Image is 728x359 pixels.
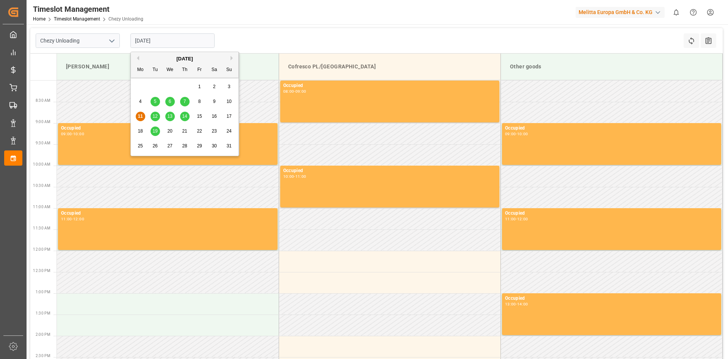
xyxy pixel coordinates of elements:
span: 20 [167,128,172,134]
div: Choose Saturday, August 2nd, 2025 [210,82,219,92]
div: 12:00 [73,217,84,221]
div: - [294,175,295,178]
span: 10:30 AM [33,183,50,188]
div: Choose Tuesday, August 12th, 2025 [151,112,160,121]
div: month 2025-08 [133,79,237,153]
input: DD-MM-YYYY [130,33,215,48]
span: 19 [152,128,157,134]
div: Choose Tuesday, August 5th, 2025 [151,97,160,106]
span: 18 [138,128,143,134]
div: - [72,132,73,136]
div: Choose Tuesday, August 19th, 2025 [151,127,160,136]
div: Choose Friday, August 1st, 2025 [195,82,204,92]
div: Choose Sunday, August 24th, 2025 [224,127,234,136]
span: 9:30 AM [36,141,50,145]
span: 11:00 AM [33,205,50,209]
div: [PERSON_NAME] [63,60,273,74]
div: Choose Thursday, August 14th, 2025 [180,112,190,121]
span: 17 [226,114,231,119]
div: 12:00 [517,217,528,221]
span: 22 [197,128,202,134]
div: Occupied [61,210,275,217]
div: Choose Wednesday, August 20th, 2025 [165,127,175,136]
span: 25 [138,143,143,149]
div: Choose Saturday, August 23rd, 2025 [210,127,219,136]
span: 26 [152,143,157,149]
div: Choose Sunday, August 17th, 2025 [224,112,234,121]
div: Choose Wednesday, August 27th, 2025 [165,141,175,151]
div: Fr [195,65,204,75]
button: Help Center [685,4,702,21]
div: Mo [136,65,145,75]
div: Choose Thursday, August 28th, 2025 [180,141,190,151]
a: Home [33,16,45,22]
div: Occupied [505,295,718,302]
div: Occupied [61,125,275,132]
div: 09:00 [61,132,72,136]
div: 09:00 [295,90,306,93]
div: Timeslot Management [33,3,143,15]
div: - [72,217,73,221]
div: Choose Wednesday, August 6th, 2025 [165,97,175,106]
span: 5 [154,99,157,104]
span: 2:30 PM [36,354,50,358]
button: Melitta Europa GmbH & Co. KG [576,5,668,19]
div: Th [180,65,190,75]
div: We [165,65,175,75]
div: Sa [210,65,219,75]
span: 2 [213,84,216,89]
button: Next Month [231,56,235,60]
div: 10:00 [283,175,294,178]
div: Choose Monday, August 18th, 2025 [136,127,145,136]
span: 12 [152,114,157,119]
div: Choose Sunday, August 3rd, 2025 [224,82,234,92]
div: 11:00 [295,175,306,178]
input: Type to search/select [36,33,120,48]
span: 30 [212,143,217,149]
div: Choose Friday, August 29th, 2025 [195,141,204,151]
div: 14:00 [517,302,528,306]
span: 6 [169,99,171,104]
div: Choose Monday, August 11th, 2025 [136,112,145,121]
span: 2:00 PM [36,332,50,337]
div: 09:00 [505,132,516,136]
div: Occupied [505,210,718,217]
span: 4 [139,99,142,104]
div: - [516,302,517,306]
span: 15 [197,114,202,119]
span: 1 [198,84,201,89]
div: Choose Saturday, August 9th, 2025 [210,97,219,106]
div: 13:00 [505,302,516,306]
span: 11:30 AM [33,226,50,230]
div: Occupied [283,167,496,175]
span: 10 [226,99,231,104]
div: 10:00 [73,132,84,136]
button: open menu [106,35,117,47]
div: - [516,132,517,136]
span: 8 [198,99,201,104]
span: 11 [138,114,143,119]
span: 21 [182,128,187,134]
span: 16 [212,114,217,119]
span: 27 [167,143,172,149]
div: Choose Saturday, August 16th, 2025 [210,112,219,121]
span: 24 [226,128,231,134]
div: Choose Monday, August 4th, 2025 [136,97,145,106]
button: Previous Month [135,56,139,60]
div: Choose Sunday, August 10th, 2025 [224,97,234,106]
a: Timeslot Management [54,16,100,22]
div: Choose Friday, August 8th, 2025 [195,97,204,106]
span: 3 [228,84,231,89]
div: - [294,90,295,93]
div: Choose Friday, August 15th, 2025 [195,112,204,121]
span: 14 [182,114,187,119]
span: 31 [226,143,231,149]
div: Su [224,65,234,75]
button: show 0 new notifications [668,4,685,21]
div: Choose Saturday, August 30th, 2025 [210,141,219,151]
div: Melitta Europa GmbH & Co. KG [576,7,665,18]
span: 9:00 AM [36,120,50,124]
div: Tu [151,65,160,75]
div: Occupied [283,82,496,90]
span: 9 [213,99,216,104]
